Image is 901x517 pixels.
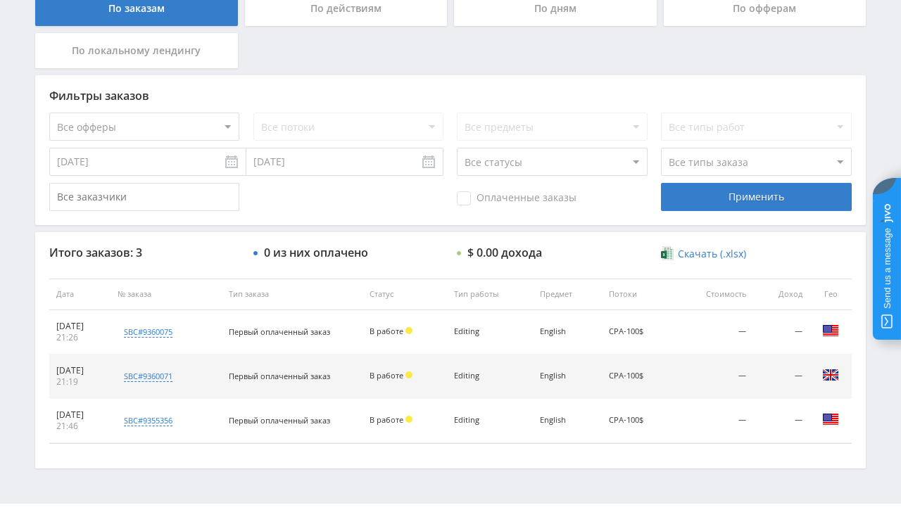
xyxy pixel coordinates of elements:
[540,371,594,381] div: English
[661,246,673,260] img: xlsx
[674,279,754,310] th: Стоимость
[363,279,447,310] th: Статус
[753,399,809,443] td: —
[467,246,542,259] div: $ 0.00 дохода
[35,33,238,68] div: По локальному лендингу
[49,246,239,259] div: Итого заказов: 3
[753,310,809,355] td: —
[49,89,852,102] div: Фильтры заказов
[56,365,103,376] div: [DATE]
[540,416,594,425] div: English
[447,279,534,310] th: Тип работы
[540,327,594,336] div: English
[822,366,839,383] img: gbr.png
[56,376,103,388] div: 21:19
[124,371,172,382] div: sbc#9360071
[674,310,754,355] td: —
[674,355,754,399] td: —
[454,371,517,381] div: Editing
[454,327,517,336] div: Editing
[56,421,103,432] div: 21:46
[822,322,839,339] img: usa.png
[222,279,363,310] th: Тип заказа
[405,416,412,423] span: Холд
[674,399,754,443] td: —
[602,279,674,310] th: Потоки
[405,327,412,334] span: Холд
[111,279,222,310] th: № заказа
[533,279,601,310] th: Предмет
[49,183,239,211] input: Все заказчики
[229,371,330,381] span: Первый оплаченный заказ
[457,191,576,205] span: Оплаченные заказы
[124,326,172,338] div: sbc#9360075
[56,332,103,343] div: 21:26
[609,371,667,381] div: CPA-100$
[229,415,330,426] span: Первый оплаченный заказ
[56,321,103,332] div: [DATE]
[229,326,330,337] span: Первый оплаченный заказ
[370,414,403,425] span: В работе
[661,183,851,211] div: Применить
[49,279,111,310] th: Дата
[264,246,368,259] div: 0 из них оплачено
[661,247,745,261] a: Скачать (.xlsx)
[454,416,517,425] div: Editing
[753,279,809,310] th: Доход
[678,248,746,260] span: Скачать (.xlsx)
[370,326,403,336] span: В работе
[609,416,667,425] div: CPA-100$
[809,279,852,310] th: Гео
[124,415,172,426] div: sbc#9355356
[405,371,412,378] span: Холд
[822,411,839,428] img: usa.png
[56,409,103,421] div: [DATE]
[370,370,403,381] span: В работе
[609,327,667,336] div: CPA-100$
[753,355,809,399] td: —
